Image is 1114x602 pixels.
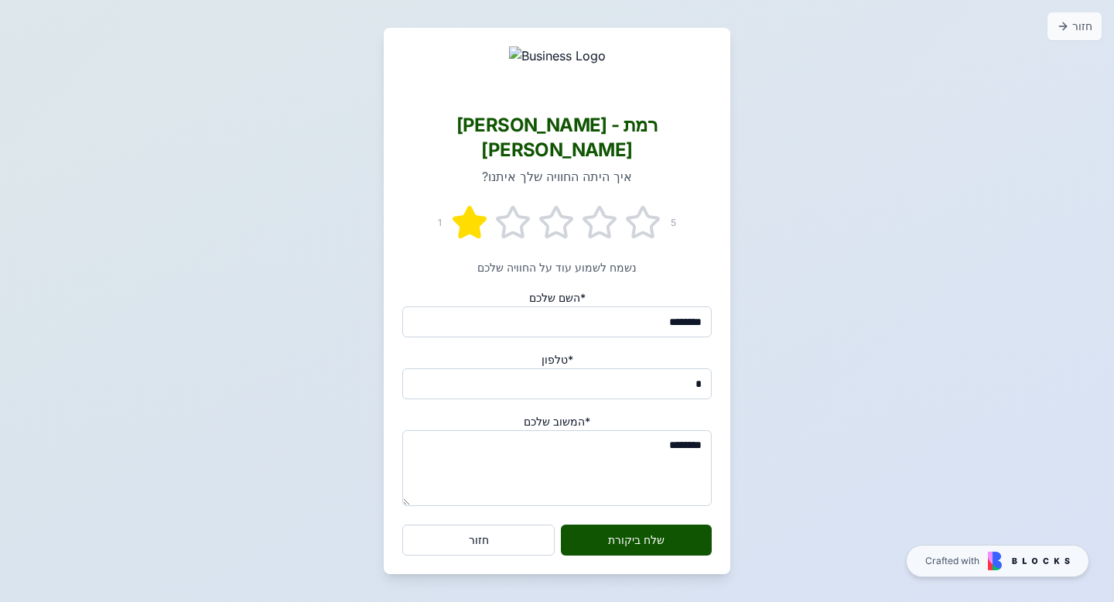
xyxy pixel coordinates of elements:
label: השם שלכם * [529,291,586,304]
div: [PERSON_NAME] - רמת [PERSON_NAME] [402,113,712,162]
img: Blocks [988,552,1070,570]
button: חזור [1047,12,1102,40]
p: נשמח לשמוע עוד על החוויה שלכם [402,260,712,275]
label: המשוב שלכם * [524,415,590,428]
img: Business Logo [509,46,606,96]
p: איך היתה החוויה שלך איתנו? [402,167,712,186]
span: 5 [671,217,676,229]
label: טלפון * [542,353,573,366]
button: שלח ביקורת [561,525,712,556]
span: Crafted with [925,555,979,567]
span: 1 [438,217,442,229]
a: Crafted with [906,545,1089,577]
button: חזור [402,525,555,556]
